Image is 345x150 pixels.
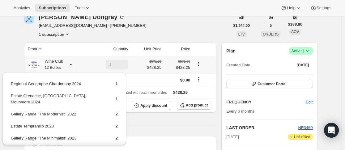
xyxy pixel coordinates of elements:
[194,60,204,67] button: Product actions
[140,103,167,108] span: Apply discount
[298,125,313,130] a: NE3460
[39,31,70,37] button: Product actions
[263,32,279,36] span: ORDERS
[306,99,313,105] span: Edit
[89,42,130,56] th: Quantity
[39,14,125,20] div: [PERSON_NAME] Dongray
[35,4,70,12] button: Subscriptions
[288,21,302,27] span: $388.80
[116,97,118,101] span: 1
[11,81,105,92] td: Regional Geographe Chardonnay 2024
[226,48,236,54] h2: Plan
[233,23,250,28] span: $1,944.00
[238,32,245,36] span: LTV
[147,65,161,71] span: $428.25
[226,62,250,68] span: Created Date
[45,65,61,70] small: 12 Bottles
[230,21,253,30] button: $1,944.00
[186,103,208,108] span: Add product
[294,135,310,140] span: Unfulfilled
[11,111,105,122] td: Gallery Range "The Modernist" 2022
[71,4,94,12] button: Tools
[194,76,204,83] button: Shipping actions
[14,6,30,10] span: Analytics
[178,60,190,63] small: $571.00
[298,125,313,131] button: NE3460
[297,63,309,68] span: [DATE]
[226,109,254,114] span: Every 6 months
[116,81,118,86] span: 1
[324,123,339,138] div: Open Intercom Messenger
[307,4,335,12] button: Settings
[302,97,316,107] button: Edit
[270,23,272,28] span: 5
[39,23,147,29] span: [EMAIL_ADDRESS][DOMAIN_NAME] · [PHONE_NUMBER]
[226,99,306,105] h2: FREQUENCY
[226,125,298,131] h2: LAST ORDER
[11,135,105,146] td: Gallery Range "The Minimalist" 2023
[226,80,313,88] button: Customer Portal
[11,123,105,134] td: Estate Tempranillo 2023
[287,6,295,10] span: Help
[226,134,239,140] span: [DATE]
[40,58,63,71] div: Wine Club
[75,6,84,10] span: Tools
[258,81,286,86] span: Customer Portal
[28,58,40,71] img: product img
[116,112,118,116] span: 2
[163,42,192,56] th: Price
[277,4,305,12] button: Help
[116,124,118,128] span: 2
[317,6,331,10] span: Settings
[11,93,105,110] td: Estate Grenache, [GEOGRAPHIC_DATA], Mourvedre 2024
[165,65,190,71] span: $428.25
[10,4,34,12] button: Analytics
[24,42,89,56] th: Product
[39,6,66,10] span: Subscriptions
[132,101,171,110] button: Apply discount
[24,14,34,24] span: Deborah Dongray
[173,90,188,95] span: $428.25
[303,48,304,53] span: |
[266,21,275,30] button: 5
[116,136,118,140] span: 2
[177,101,211,110] button: Add product
[149,60,161,63] small: $571.00
[180,78,190,82] span: $0.00
[130,42,164,56] th: Unit Price
[292,48,310,54] span: Active
[293,61,313,69] button: [DATE]
[291,30,299,34] span: AOV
